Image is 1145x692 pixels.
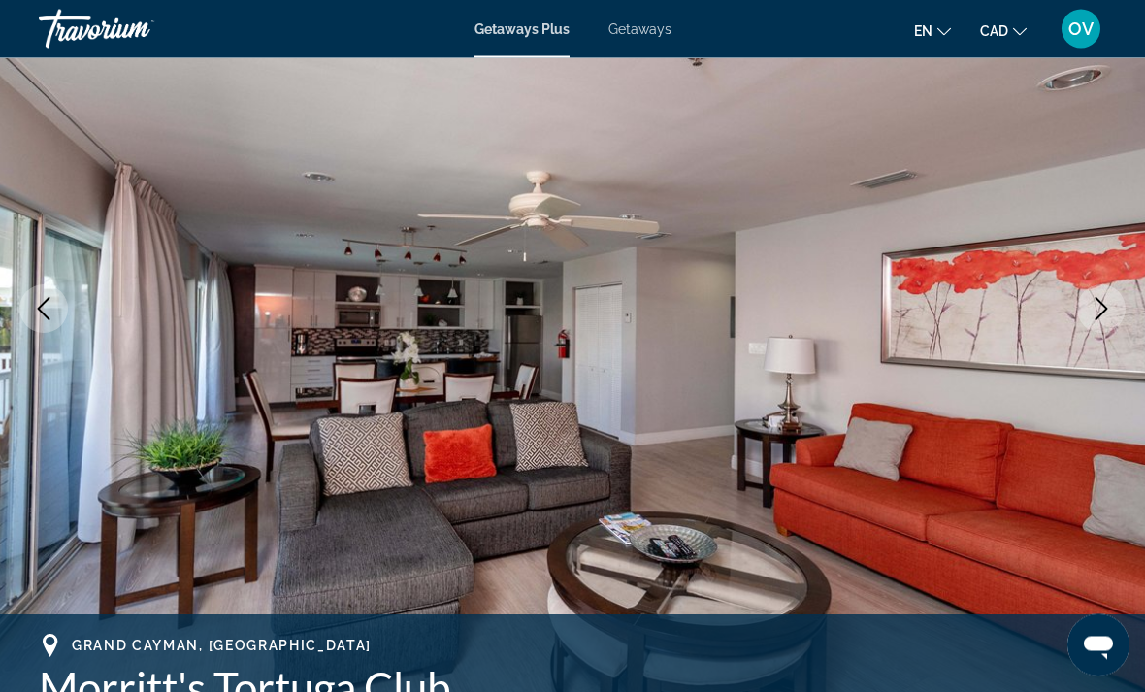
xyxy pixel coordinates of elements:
[914,16,951,45] button: Change language
[1068,19,1094,39] span: OV
[19,285,68,334] button: Previous image
[608,21,671,37] a: Getaways
[1056,9,1106,49] button: User Menu
[914,23,932,39] span: en
[39,4,233,54] a: Travorium
[72,639,372,654] span: Grand Cayman, [GEOGRAPHIC_DATA]
[980,16,1027,45] button: Change currency
[474,21,570,37] a: Getaways Plus
[1077,285,1126,334] button: Next image
[1067,614,1129,676] iframe: Button to launch messaging window
[980,23,1008,39] span: CAD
